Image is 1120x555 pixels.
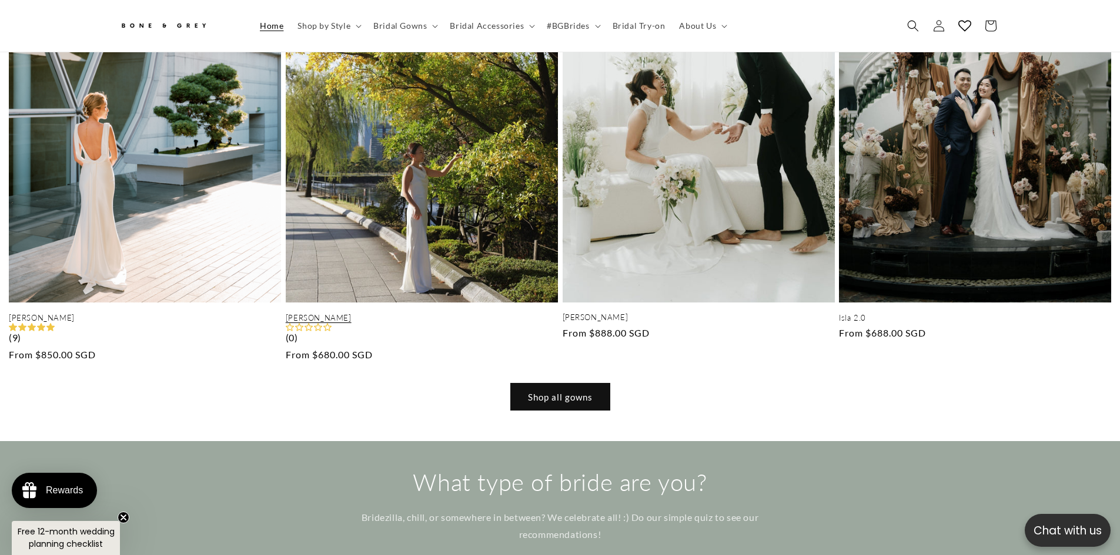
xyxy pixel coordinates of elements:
[297,21,350,31] span: Shop by Style
[1025,522,1111,539] p: Chat with us
[118,512,129,523] button: Close teaser
[115,12,241,40] a: Bone and Grey Bridal
[290,14,366,38] summary: Shop by Style
[331,509,790,543] p: Bridezilla, chill, or somewhere in between? We celebrate all! :) Do our simple quiz to see our re...
[1025,514,1111,547] button: Open chatbox
[563,312,835,322] a: [PERSON_NAME]
[331,467,790,497] h2: What type of bride are you?
[443,14,540,38] summary: Bridal Accessories
[260,21,283,31] span: Home
[613,21,666,31] span: Bridal Try-on
[547,21,589,31] span: #BGBrides
[540,14,605,38] summary: #BGBrides
[12,521,120,555] div: Free 12-month wedding planning checklistClose teaser
[373,21,427,31] span: Bridal Gowns
[679,21,716,31] span: About Us
[46,485,83,496] div: Rewards
[450,21,524,31] span: Bridal Accessories
[606,14,673,38] a: Bridal Try-on
[366,14,443,38] summary: Bridal Gowns
[672,14,732,38] summary: About Us
[253,14,290,38] a: Home
[9,313,281,323] a: [PERSON_NAME]
[900,13,926,39] summary: Search
[18,526,115,550] span: Free 12-month wedding planning checklist
[119,16,208,36] img: Bone and Grey Bridal
[839,313,1111,323] a: Isla 2.0
[286,313,558,323] a: [PERSON_NAME]
[510,383,610,411] a: Shop all gowns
